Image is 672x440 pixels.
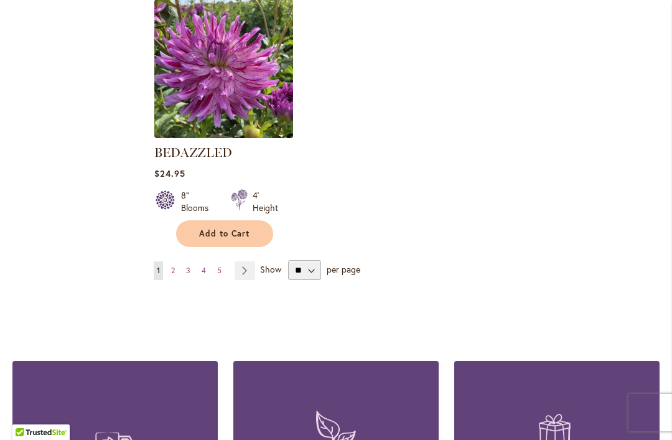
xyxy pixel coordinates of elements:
div: 4' Height [253,189,278,214]
span: 3 [186,266,190,275]
span: 4 [202,266,206,275]
span: Add to Cart [199,228,250,239]
span: 5 [217,266,222,275]
span: 2 [171,266,175,275]
iframe: Launch Accessibility Center [9,396,44,431]
span: $24.95 [154,167,185,179]
a: 2 [168,261,178,280]
button: Add to Cart [176,220,273,247]
span: per page [327,263,360,275]
a: 4 [198,261,209,280]
span: 1 [157,266,160,275]
span: Show [260,263,281,275]
div: 8" Blooms [181,189,216,214]
a: 5 [214,261,225,280]
a: 3 [183,261,194,280]
a: Bedazzled [154,129,293,141]
a: BEDAZZLED [154,145,232,160]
